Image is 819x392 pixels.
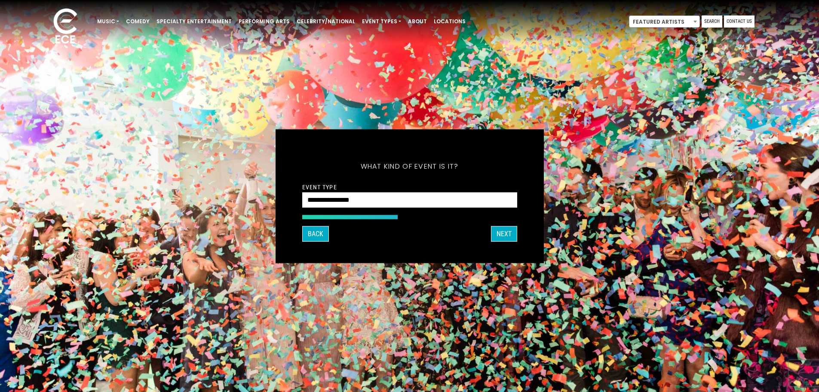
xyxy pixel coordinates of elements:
[302,183,337,191] label: Event Type
[702,15,722,28] a: Search
[430,14,469,29] a: Locations
[359,14,405,29] a: Event Types
[724,15,755,28] a: Contact Us
[302,226,329,241] button: Back
[293,14,359,29] a: Celebrity/National
[629,15,700,28] span: Featured Artists
[302,151,517,182] h5: What kind of event is it?
[629,16,699,28] span: Featured Artists
[235,14,293,29] a: Performing Arts
[44,6,87,48] img: ece_new_logo_whitev2-1.png
[123,14,153,29] a: Comedy
[491,226,517,241] button: Next
[94,14,123,29] a: Music
[153,14,235,29] a: Specialty Entertainment
[405,14,430,29] a: About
